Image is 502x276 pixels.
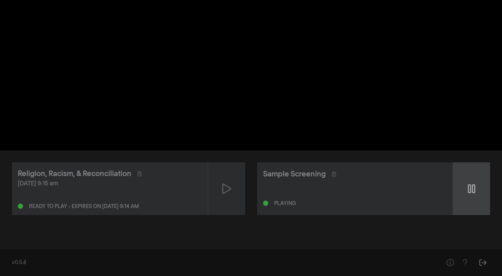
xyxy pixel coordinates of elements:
div: [DATE] 9:15 am [18,179,202,188]
div: v0.5.8 [12,259,428,267]
button: Help [443,255,457,270]
button: Help [457,255,472,270]
div: Religion, Racism, & Reconciliation [18,168,131,179]
div: Ready to play - expires on [DATE] 9:14 am [29,204,139,209]
button: Sign Out [475,255,490,270]
div: Playing [274,201,296,206]
div: Sample Screening [263,169,326,180]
